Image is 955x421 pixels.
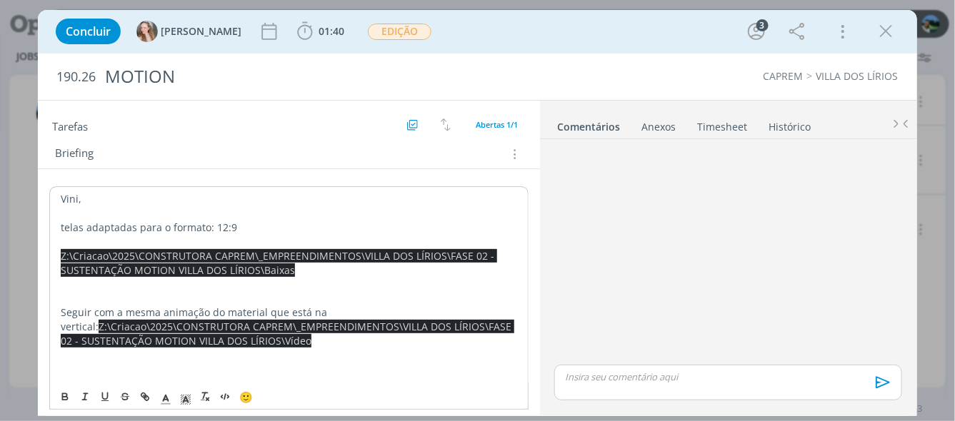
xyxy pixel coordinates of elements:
[61,377,516,391] p: -------------------------------------
[136,21,158,42] img: G
[745,20,768,43] button: 3
[236,388,256,405] button: 🙂
[56,19,121,44] button: Concluir
[697,113,749,134] a: Timesheet
[61,305,516,348] p: Seguir com a mesma animação do material que está na vertical:
[61,249,497,277] span: Z:\Criacao\2025\CONSTRUTORA CAPREM\_EMPREENDIMENTOS\VILLA DOS LÍRIOS\FASE 02 - SUSTENTAÇÃO MOTION...
[99,59,541,94] div: MOTION
[176,388,196,405] span: Cor de Fundo
[38,10,916,416] div: dialog
[367,23,432,41] button: EDIÇÃO
[294,20,348,43] button: 01:40
[764,69,804,83] a: CAPREM
[161,26,241,36] span: [PERSON_NAME]
[769,113,812,134] a: Histórico
[66,26,111,37] span: Concluir
[52,116,88,133] span: Tarefas
[368,24,431,40] span: EDIÇÃO
[55,145,94,163] span: Briefing
[136,21,241,42] button: G[PERSON_NAME]
[816,69,899,83] a: VILLA DOS LÍRIOS
[61,220,516,235] p: telas adaptadas para o formato: 12:9
[642,120,676,134] div: Anexos
[61,320,514,348] span: Z:\Criacao\2025\CONSTRUTORA CAPREM\_EMPREENDIMENTOS\VILLA DOS LÍRIOS\FASE 02 - SUSTENTAÇÃO MOTION...
[557,113,621,134] a: Comentários
[441,118,451,131] img: arrow-down-up.svg
[319,24,344,38] span: 01:40
[239,390,253,404] span: 🙂
[61,192,516,206] p: Vini,
[476,119,519,130] span: Abertas 1/1
[56,69,96,85] span: 190.26
[156,388,176,405] span: Cor do Texto
[756,19,769,31] div: 3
